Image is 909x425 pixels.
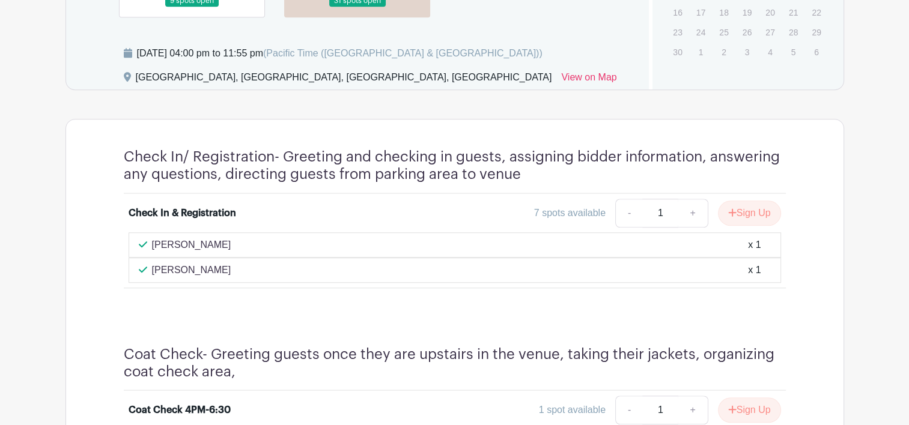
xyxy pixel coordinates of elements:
h4: Check In/ Registration- Greeting and checking in guests, assigning bidder information, answering ... [124,148,786,183]
div: Check In & Registration [129,206,236,220]
a: - [615,199,643,228]
button: Sign Up [718,397,781,423]
p: 29 [806,23,826,41]
div: 7 spots available [534,206,606,220]
p: 18 [714,3,734,22]
p: 3 [737,43,757,61]
p: 30 [667,43,687,61]
p: 19 [737,3,757,22]
a: View on Map [561,70,616,89]
a: + [678,396,708,424]
p: 21 [783,3,803,22]
h4: Coat Check- Greeting guests once they are upstairs in the venue, taking their jackets, organizing... [124,346,786,381]
p: 26 [737,23,757,41]
p: 24 [691,23,711,41]
a: - [615,396,643,424]
p: 22 [806,3,826,22]
div: [DATE] 04:00 pm to 11:55 pm [137,46,543,61]
p: 16 [667,3,687,22]
div: x 1 [748,263,761,277]
div: Coat Check 4PM-6:30 [129,403,231,417]
p: 1 [691,43,711,61]
span: (Pacific Time ([GEOGRAPHIC_DATA] & [GEOGRAPHIC_DATA])) [263,48,543,58]
p: 2 [714,43,734,61]
div: 1 spot available [539,403,606,417]
p: 20 [760,3,780,22]
p: 5 [783,43,803,61]
a: + [678,199,708,228]
button: Sign Up [718,200,781,226]
p: [PERSON_NAME] [152,238,231,252]
div: x 1 [748,238,761,252]
p: 25 [714,23,734,41]
p: 23 [667,23,687,41]
p: 27 [760,23,780,41]
p: [PERSON_NAME] [152,263,231,277]
div: [GEOGRAPHIC_DATA], [GEOGRAPHIC_DATA], [GEOGRAPHIC_DATA], [GEOGRAPHIC_DATA] [136,70,552,89]
p: 6 [806,43,826,61]
p: 4 [760,43,780,61]
p: 17 [691,3,711,22]
p: 28 [783,23,803,41]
